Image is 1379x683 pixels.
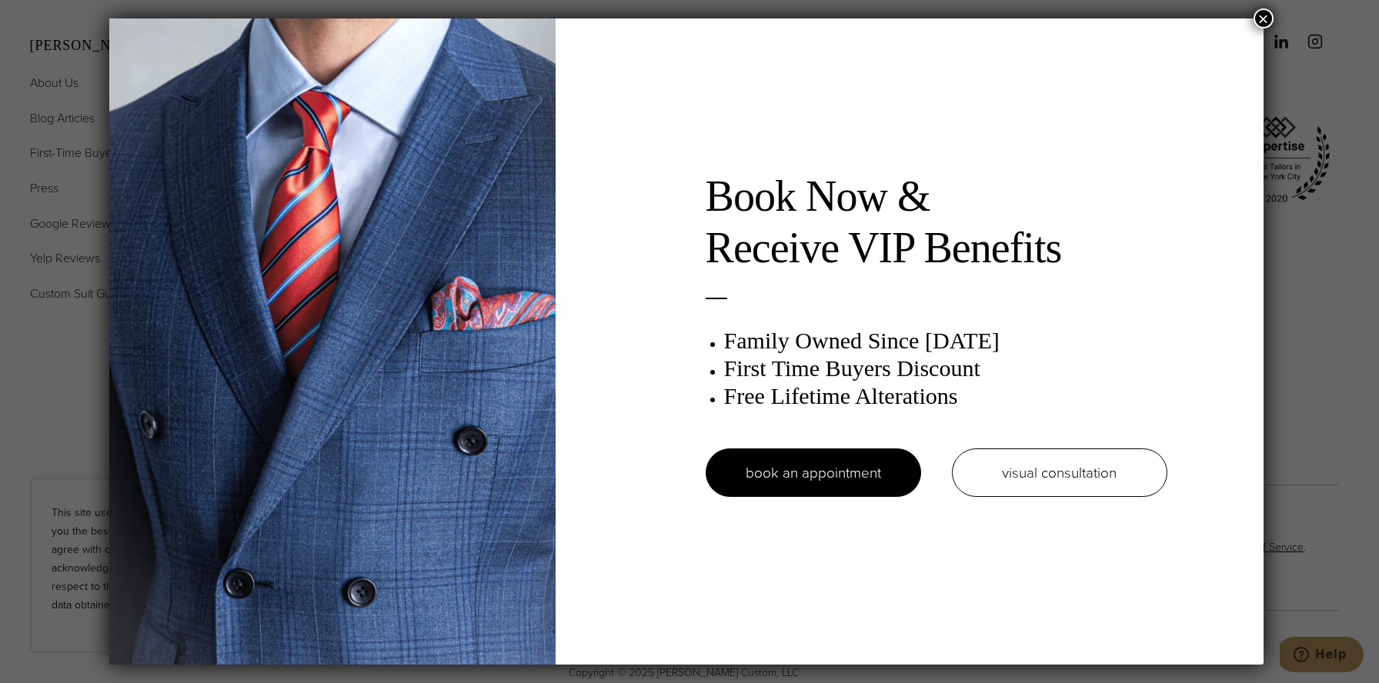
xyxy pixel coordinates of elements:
button: Close [1254,8,1274,28]
h3: Free Lifetime Alterations [724,382,1167,410]
h3: First Time Buyers Discount [724,355,1167,382]
a: visual consultation [952,448,1167,497]
a: book an appointment [706,448,921,497]
h2: Book Now & Receive VIP Benefits [706,171,1167,274]
h3: Family Owned Since [DATE] [724,327,1167,355]
span: Help [35,11,67,25]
